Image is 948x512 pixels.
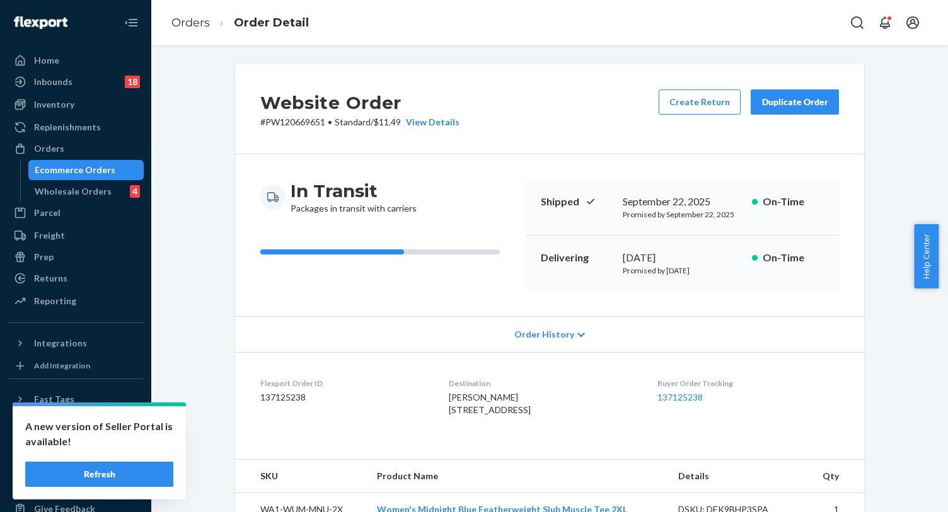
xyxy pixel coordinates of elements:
a: Help Center [8,477,144,498]
iframe: Opens a widget where you can chat to one of our agents [868,474,935,506]
a: Wholesale Orders4 [28,181,144,202]
ol: breadcrumbs [161,4,319,42]
button: Open account menu [900,10,925,35]
th: SKU [235,460,367,493]
p: On-Time [763,195,824,209]
p: On-Time [763,251,824,265]
button: View Details [401,116,460,128]
div: Reporting [34,295,76,307]
a: Returns [8,268,144,288]
button: Integrations [8,333,144,353]
a: Ecommerce Orders [28,160,144,180]
div: Add Integration [34,360,90,371]
th: Qty [807,460,864,493]
a: Inventory [8,94,144,115]
button: Duplicate Order [751,89,839,115]
a: Add Fast Tag [8,414,144,430]
h2: Website Order [260,89,460,116]
div: Packages in transit with carriers [291,179,417,215]
dt: Flexport Order ID [260,378,429,389]
p: A new version of Seller Portal is available! [25,419,173,449]
a: Home [8,50,144,71]
span: • [328,117,332,127]
a: Settings [8,435,144,455]
button: Help Center [914,224,939,288]
div: [DATE] [623,251,742,265]
a: Orders [8,139,144,159]
dd: 137125238 [260,391,429,404]
div: Returns [34,272,67,285]
button: Fast Tags [8,389,144,409]
div: Replenishments [34,121,101,134]
a: Freight [8,225,144,246]
span: Order History [514,328,574,341]
div: Freight [34,229,65,242]
span: [PERSON_NAME] [STREET_ADDRESS] [449,392,531,415]
p: Delivering [541,251,613,265]
div: Inbounds [34,76,72,88]
img: Flexport logo [14,16,67,29]
a: Order Detail [234,16,309,30]
a: 137125238 [657,392,703,402]
div: Orders [34,142,64,155]
p: Promised by [DATE] [623,265,742,276]
h3: In Transit [291,179,417,202]
div: Wholesale Orders [35,185,112,198]
div: 4 [130,185,140,198]
div: September 22, 2025 [623,195,742,209]
div: Parcel [34,207,61,219]
div: 18 [125,76,140,88]
button: Close Navigation [118,10,144,35]
a: Prep [8,247,144,267]
p: Promised by September 22, 2025 [623,209,742,220]
span: Standard [335,117,371,127]
button: Open notifications [872,10,898,35]
div: Integrations [34,337,87,350]
div: Inventory [34,98,74,111]
a: Add Integration [8,358,144,373]
div: Fast Tags [34,393,74,406]
dt: Buyer Order Tracking [657,378,839,389]
th: Details [668,460,807,493]
div: Duplicate Order [761,96,828,108]
button: Refresh [25,462,173,487]
th: Product Name [367,460,668,493]
a: Orders [171,16,210,30]
button: Open Search Box [845,10,870,35]
div: Prep [34,251,54,263]
a: Replenishments [8,117,144,137]
button: Create Return [659,89,741,115]
a: Inbounds18 [8,72,144,92]
button: Talk to Support [8,456,144,476]
a: Reporting [8,291,144,311]
p: Shipped [541,195,613,209]
dt: Destination [449,378,637,389]
a: Parcel [8,203,144,223]
div: Home [34,54,59,67]
div: Ecommerce Orders [35,164,115,176]
p: # PW120669651 / $11.49 [260,116,460,128]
